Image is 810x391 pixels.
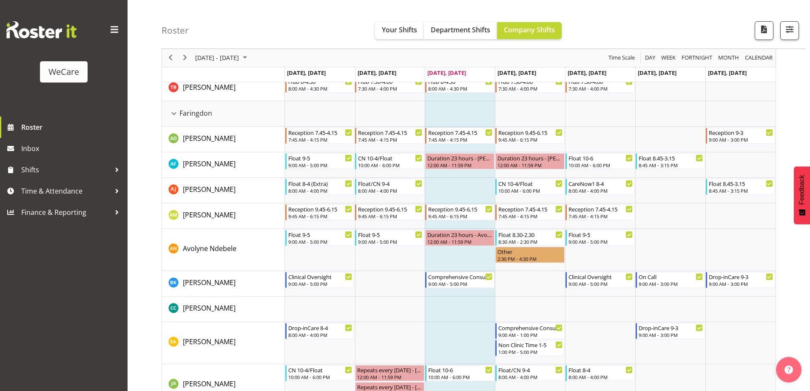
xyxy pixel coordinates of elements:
button: Next [179,53,191,63]
div: WeCare [48,66,79,78]
span: Week [660,53,676,63]
div: 9:00 AM - 5:00 PM [568,238,633,245]
div: Brian Ko"s event - On Call Begin From Saturday, October 4, 2025 at 9:00:00 AM GMT+13:00 Ends At S... [636,272,705,288]
div: 8:00 AM - 4:00 PM [288,187,352,194]
div: 8:00 AM - 4:00 PM [568,187,633,194]
div: Repeats every [DATE] - [PERSON_NAME] [357,365,422,374]
div: Ena Advincula"s event - Drop-inCare 8-4 Begin From Monday, September 29, 2025 at 8:00:00 AM GMT+1... [285,323,355,339]
div: Amy Johannsen"s event - CareNow1 8-4 Begin From Friday, October 3, 2025 at 8:00:00 AM GMT+13:00 E... [566,179,635,195]
div: Ena Advincula"s event - Comprehensive Consult 9-1 Begin From Thursday, October 2, 2025 at 9:00:00... [495,323,565,339]
div: Alex Ferguson"s event - Float 9-5 Begin From Monday, September 29, 2025 at 9:00:00 AM GMT+13:00 E... [285,153,355,169]
button: Filter Shifts [780,21,799,40]
div: 8:45 AM - 3:15 PM [639,162,703,168]
td: Charlotte Courtney resource [162,297,285,322]
span: [DATE], [DATE] [568,69,606,77]
span: [DATE], [DATE] [497,69,536,77]
div: 8:00 AM - 4:00 PM [498,374,563,380]
div: 10:00 AM - 6:00 PM [358,162,422,168]
span: calendar [744,53,773,63]
div: Tyla Boyd"s event - Hub 7.30-4.00 Begin From Friday, October 3, 2025 at 7:30:00 AM GMT+13:00 Ends... [566,77,635,93]
div: Float 10-6 [568,154,633,162]
div: 8:45 AM - 3:15 PM [709,187,773,194]
div: Float 8-4 (Extra) [288,179,352,188]
span: [DATE], [DATE] [638,69,676,77]
div: 9:00 AM - 3:00 PM [639,280,703,287]
div: Brian Ko"s event - Comprehensive Consult 9-5 Begin From Wednesday, October 1, 2025 at 9:00:00 AM ... [425,272,495,288]
span: Feedback [798,175,806,205]
div: Drop-inCare 8-4 [288,323,352,332]
div: Reception 9-3 [709,128,773,137]
span: Roster [21,121,123,134]
div: Reception 9.45-6.15 [428,205,492,213]
div: Jane Arps"s event - Float/CN 9-4 Begin From Thursday, October 2, 2025 at 8:00:00 AM GMT+13:00 End... [495,365,565,381]
div: Float 8.30-2.30 [498,230,563,239]
div: 9:00 AM - 5:00 PM [288,238,352,245]
div: 7:45 AM - 4:15 PM [568,213,633,220]
div: 9:00 AM - 3:00 PM [709,136,773,143]
div: Comprehensive Consult 9-5 [428,272,492,281]
div: Clinical Oversight [288,272,352,281]
div: Aleea Devenport"s event - Reception 7.45-4.15 Begin From Wednesday, October 1, 2025 at 7:45:00 AM... [425,128,495,144]
span: [DATE], [DATE] [708,69,747,77]
div: Tyla Boyd"s event - Hub 7.30-4.00 Begin From Tuesday, September 30, 2025 at 7:30:00 AM GMT+13:00 ... [355,77,424,93]
span: Faringdon [179,108,212,118]
span: [PERSON_NAME] [183,185,236,194]
div: CN 10-4/Float [498,179,563,188]
div: Amy Johannsen"s event - Float/CN 9-4 Begin From Tuesday, September 30, 2025 at 8:00:00 AM GMT+13:... [355,179,424,195]
div: Alex Ferguson"s event - Duration 23 hours - Alex Ferguson Begin From Wednesday, October 1, 2025 a... [425,153,495,169]
div: Drop-inCare 9-3 [709,272,773,281]
span: Time Scale [608,53,636,63]
td: Tyla Boyd resource [162,76,285,101]
div: 7:30 AM - 4:00 PM [568,85,633,92]
div: Avolyne Ndebele"s event - Float 8.30-2.30 Begin From Thursday, October 2, 2025 at 8:30:00 AM GMT+... [495,230,565,246]
span: [PERSON_NAME] [183,303,236,313]
a: [PERSON_NAME] [183,210,236,220]
div: 7:45 AM - 4:15 PM [288,136,352,143]
span: Month [717,53,740,63]
div: 9:00 AM - 5:00 PM [288,280,352,287]
div: Float/CN 9-4 [498,365,563,374]
div: 1:00 PM - 5:00 PM [498,348,563,355]
div: Alex Ferguson"s event - Duration 23 hours - Alex Ferguson Begin From Thursday, October 2, 2025 at... [495,153,565,169]
div: Duration 23 hours - [PERSON_NAME] [497,154,563,162]
img: help-xxl-2.png [784,365,793,374]
div: Amy Johannsen"s event - CN 10-4/Float Begin From Thursday, October 2, 2025 at 10:00:00 AM GMT+13:... [495,179,565,195]
div: 10:00 AM - 6:00 PM [288,374,352,380]
div: Jane Arps"s event - CN 10-4/Float Begin From Monday, September 29, 2025 at 10:00:00 AM GMT+13:00 ... [285,365,355,381]
td: Brian Ko resource [162,271,285,297]
div: Float 9-5 [358,230,422,239]
div: Antonia Mao"s event - Reception 9.45-6.15 Begin From Monday, September 29, 2025 at 9:45:00 AM GMT... [285,204,355,220]
button: Feedback - Show survey [794,166,810,224]
button: Download a PDF of the roster according to the set date range. [755,21,773,40]
div: Alex Ferguson"s event - Float 8.45-3.15 Begin From Saturday, October 4, 2025 at 8:45:00 AM GMT+13... [636,153,705,169]
div: Reception 7.45-4.15 [428,128,492,137]
div: 7:30 AM - 4:00 PM [498,85,563,92]
div: next period [178,49,192,67]
div: CN 10-4/Float [358,154,422,162]
div: 8:00 AM - 4:30 PM [288,85,352,92]
button: Fortnight [680,53,714,63]
div: previous period [163,49,178,67]
div: 10:00 AM - 6:00 PM [498,187,563,194]
div: Reception 7.45-4.15 [568,205,633,213]
div: Brian Ko"s event - Drop-inCare 9-3 Begin From Sunday, October 5, 2025 at 9:00:00 AM GMT+13:00 End... [706,272,775,288]
div: Antonia Mao"s event - Reception 9.45-6.15 Begin From Tuesday, September 30, 2025 at 9:45:00 AM GM... [355,204,424,220]
div: Other [497,247,563,256]
div: 9:00 AM - 5:00 PM [288,162,352,168]
div: Jane Arps"s event - Repeats every tuesday - Jane Arps Begin From Tuesday, September 30, 2025 at 1... [355,365,424,381]
div: CN 10-4/Float [288,365,352,374]
span: [PERSON_NAME] [183,278,236,287]
div: Ena Advincula"s event - Drop-inCare 9-3 Begin From Saturday, October 4, 2025 at 9:00:00 AM GMT+13... [636,323,705,339]
span: Finance & Reporting [21,206,111,219]
span: Company Shifts [504,25,555,34]
span: [PERSON_NAME] [183,210,236,220]
span: Avolyne Ndebele [183,244,236,253]
span: [DATE], [DATE] [287,69,326,77]
a: [PERSON_NAME] [183,184,236,194]
div: Antonia Mao"s event - Reception 7.45-4.15 Begin From Friday, October 3, 2025 at 7:45:00 AM GMT+13... [566,204,635,220]
span: Time & Attendance [21,185,111,197]
div: Repeats every [DATE] - [PERSON_NAME] [357,382,422,391]
div: Float 9-5 [288,154,352,162]
div: 9:00 AM - 3:00 PM [709,280,773,287]
div: Non Clinic Time 1-5 [498,340,563,349]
